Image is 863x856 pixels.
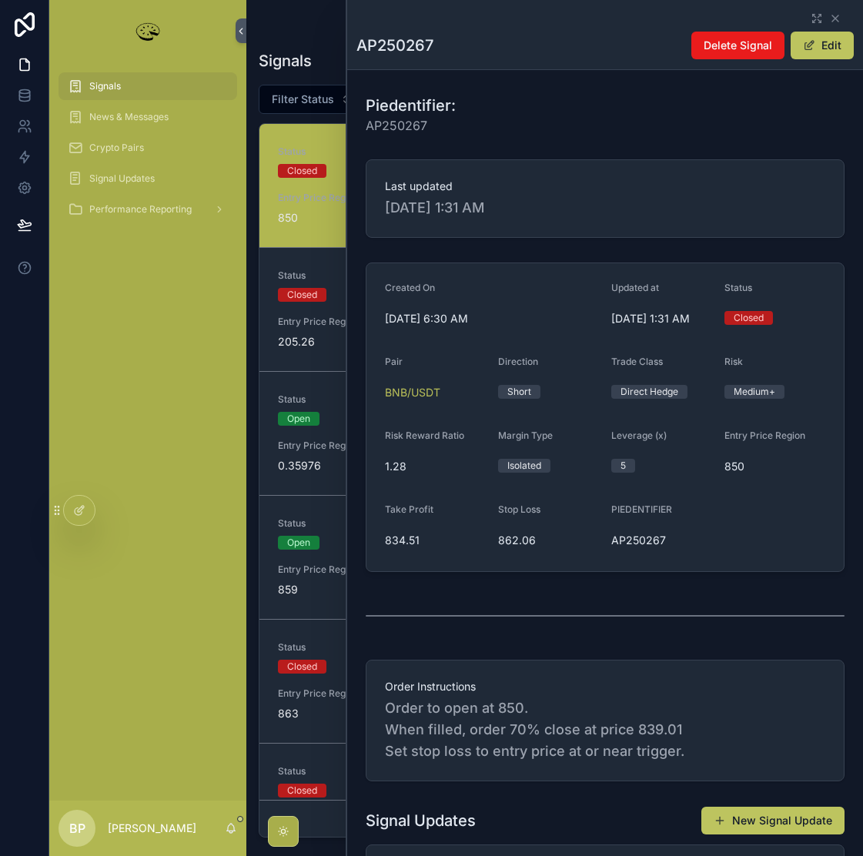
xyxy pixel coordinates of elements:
span: Status [724,282,752,293]
span: 1.28 [385,459,486,474]
button: New Signal Update [701,807,845,834]
span: Status [278,765,403,777]
h1: Piedentifier: [366,95,456,116]
span: Signals [89,80,121,92]
div: Medium+ [734,385,775,399]
span: Risk Reward Ratio [385,430,464,441]
button: Delete Signal [691,32,784,59]
span: Order to open at 850. When filled, order 70% close at price 839.01 Set stop loss to entry price a... [385,697,825,762]
a: StatusOpenPairBNB/USDTUpdated at[DATE] 6:36 AMPIEDENTIFIERAP250266Entry Price Region859Take Profi... [259,495,850,619]
span: 863 [278,706,403,721]
span: Filter Status [272,92,334,107]
a: News & Messages [59,103,237,131]
a: StatusClosedPairSOL/USDTUpdated at[DATE] 5:27 PMPIEDENTIFIERAP250269Entry Price Region205.26Take ... [259,247,850,371]
span: 0.35976 [278,458,403,473]
span: Status [278,393,403,406]
span: AP250267 [366,116,456,135]
span: Delete Signal [704,38,772,53]
span: Entry Price Region [278,192,403,204]
div: 5 [620,459,626,473]
span: Entry Price Region [278,687,403,700]
a: Performance Reporting [59,196,237,223]
a: BNB/USDT [385,385,440,400]
span: Status [278,517,403,530]
span: [DATE] 1:31 AM [385,197,825,219]
span: Last updated [385,179,825,194]
div: Closed [287,784,317,797]
span: Status [278,641,403,654]
div: Closed [287,164,317,178]
span: Leverage (x) [611,430,667,441]
div: Closed [287,288,317,302]
span: Performance Reporting [89,203,192,216]
div: Isolated [507,459,541,473]
h1: AP250267 [356,35,433,56]
span: BP [69,819,85,838]
div: Short [507,385,531,399]
span: Risk [724,356,743,367]
span: 205.26 [278,334,403,349]
div: Closed [287,660,317,674]
p: [PERSON_NAME] [108,821,196,836]
span: Updated at [611,282,659,293]
span: Take Profit [385,503,433,515]
a: Signals [59,72,237,100]
span: 850 [724,459,825,474]
span: News & Messages [89,111,169,123]
button: Edit [791,32,854,59]
span: 834.51 [385,533,486,548]
div: Open [287,536,310,550]
div: scrollable content [49,62,246,243]
span: AP250267 [611,533,712,548]
span: Order Instructions [385,679,825,694]
span: 850 [278,210,403,226]
span: Direction [498,356,538,367]
div: Closed [734,311,764,325]
a: StatusClosedPairBNB/USDTUpdated at[DATE] 1:31 AMPIEDENTIFIERAP250267Entry Price Region850Take Pro... [259,124,850,247]
span: Entry Price Region [278,440,403,452]
span: Pair [385,356,403,367]
span: Crypto Pairs [89,142,144,154]
span: 862.06 [498,533,599,548]
a: StatusOpenPairXLM/USDTUpdated at[DATE] 4:48 PMPIEDENTIFIERAP250268Entry Price Region0.35976Take P... [259,371,850,495]
span: PIEDENTIFIER [611,503,672,515]
a: StatusClosedPairBNB/USDTUpdated at[DATE] 3:42 PMPIEDENTIFIERAP250265Entry Price Region863Take Pro... [259,619,850,743]
span: [DATE] 6:30 AM [385,311,599,326]
span: Status [278,145,403,158]
img: App logo [132,18,163,43]
span: Margin Type [498,430,553,441]
button: Select Button [259,85,366,114]
span: 859 [278,582,403,597]
div: Direct Hedge [620,385,678,399]
a: Crypto Pairs [59,134,237,162]
span: Status [278,269,403,282]
span: Entry Price Region [724,430,805,441]
span: Created On [385,282,435,293]
span: Entry Price Region [278,316,403,328]
h1: Signal Updates [366,810,476,831]
span: [DATE] 1:31 AM [611,311,712,326]
div: Open [287,412,310,426]
span: Stop Loss [498,503,540,515]
span: Signal Updates [89,172,155,185]
span: Trade Class [611,356,663,367]
h1: Signals [259,50,312,72]
span: Entry Price Region [278,563,403,576]
a: Signal Updates [59,165,237,192]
